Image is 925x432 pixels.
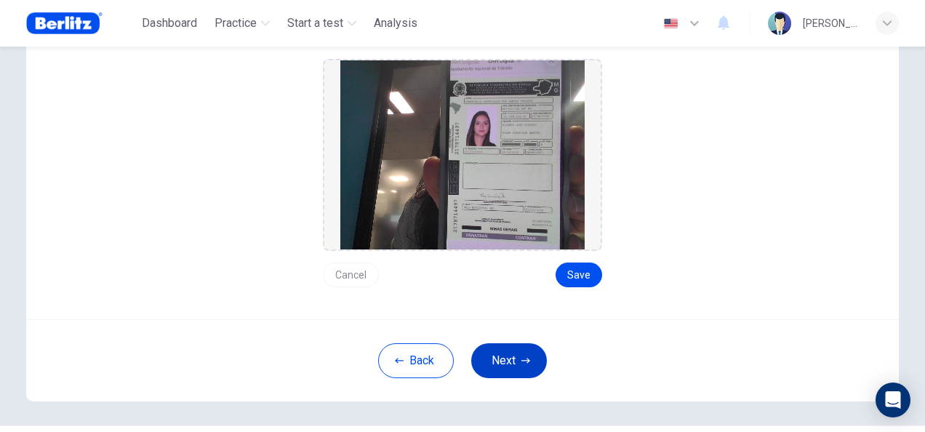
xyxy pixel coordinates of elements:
[26,9,103,38] img: Berlitz Brasil logo
[215,15,257,32] span: Practice
[340,60,585,249] img: preview screemshot
[136,10,203,36] button: Dashboard
[662,18,680,29] img: en
[471,343,547,378] button: Next
[768,12,791,35] img: Profile picture
[281,10,362,36] button: Start a test
[378,343,454,378] button: Back
[323,263,379,287] button: Cancel
[26,9,136,38] a: Berlitz Brasil logo
[368,10,423,36] button: Analysis
[209,10,276,36] button: Practice
[287,15,343,32] span: Start a test
[368,10,423,36] div: You need a license to access this content
[556,263,602,287] button: Save
[374,15,417,32] span: Analysis
[142,15,197,32] span: Dashboard
[803,15,858,32] div: [PERSON_NAME] DOS [PERSON_NAME]
[876,383,910,417] div: Open Intercom Messenger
